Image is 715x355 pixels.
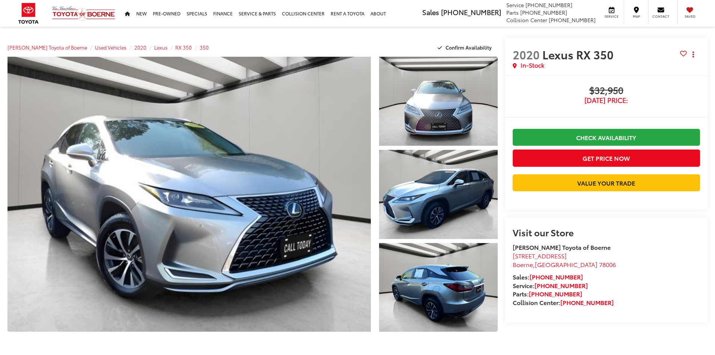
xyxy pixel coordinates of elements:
span: [PHONE_NUMBER] [441,7,501,17]
strong: Service: [513,281,588,290]
button: Get Price Now [513,150,700,166]
span: , [513,260,616,269]
button: Actions [687,48,700,61]
span: In-Stock [521,61,544,69]
span: [PHONE_NUMBER] [520,9,567,16]
a: [PERSON_NAME] Toyota of Boerne [8,44,87,51]
a: Expand Photo 2 [379,150,498,239]
span: Contact [652,14,669,19]
h2: Visit our Store [513,227,700,237]
span: [PHONE_NUMBER] [549,16,596,24]
a: Value Your Trade [513,174,700,191]
strong: [PERSON_NAME] Toyota of Boerne [513,243,611,251]
span: [GEOGRAPHIC_DATA] [535,260,598,269]
strong: Collision Center: [513,298,614,307]
span: 78006 [599,260,616,269]
strong: Parts: [513,289,582,298]
span: Parts [506,9,519,16]
a: [PHONE_NUMBER] [560,298,614,307]
a: 350 [200,44,209,51]
img: 2020 Lexus RX 350 350 [378,56,498,147]
span: $32,950 [513,85,700,97]
a: Check Availability [513,129,700,146]
a: [STREET_ADDRESS] Boerne,[GEOGRAPHIC_DATA] 78006 [513,251,616,269]
a: Expand Photo 1 [379,57,498,146]
span: Confirm Availability [446,44,492,51]
a: Lexus [154,44,167,51]
button: Confirm Availability [434,41,498,54]
a: Expand Photo 3 [379,243,498,332]
a: RX 350 [175,44,192,51]
span: Boerne [513,260,533,269]
span: 2020 [513,46,540,62]
span: Service [506,1,524,9]
span: [DATE] Price: [513,97,700,104]
span: Map [628,14,644,19]
strong: Sales: [513,272,583,281]
span: [STREET_ADDRESS] [513,251,567,260]
img: 2020 Lexus RX 350 350 [4,55,374,333]
img: 2020 Lexus RX 350 350 [378,149,498,240]
a: [PHONE_NUMBER] [534,281,588,290]
span: dropdown dots [692,51,694,57]
img: 2020 Lexus RX 350 350 [378,242,498,333]
a: [PHONE_NUMBER] [529,289,582,298]
a: [PHONE_NUMBER] [530,272,583,281]
span: Service [603,14,620,19]
a: Expand Photo 0 [8,57,371,332]
span: [PHONE_NUMBER] [525,1,572,9]
img: Vic Vaughan Toyota of Boerne [52,6,116,21]
a: Used Vehicles [95,44,126,51]
span: Lexus RX 350 [542,46,616,62]
span: Saved [682,14,698,19]
span: Sales [422,7,439,17]
span: Collision Center [506,16,547,24]
a: 2020 [134,44,146,51]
